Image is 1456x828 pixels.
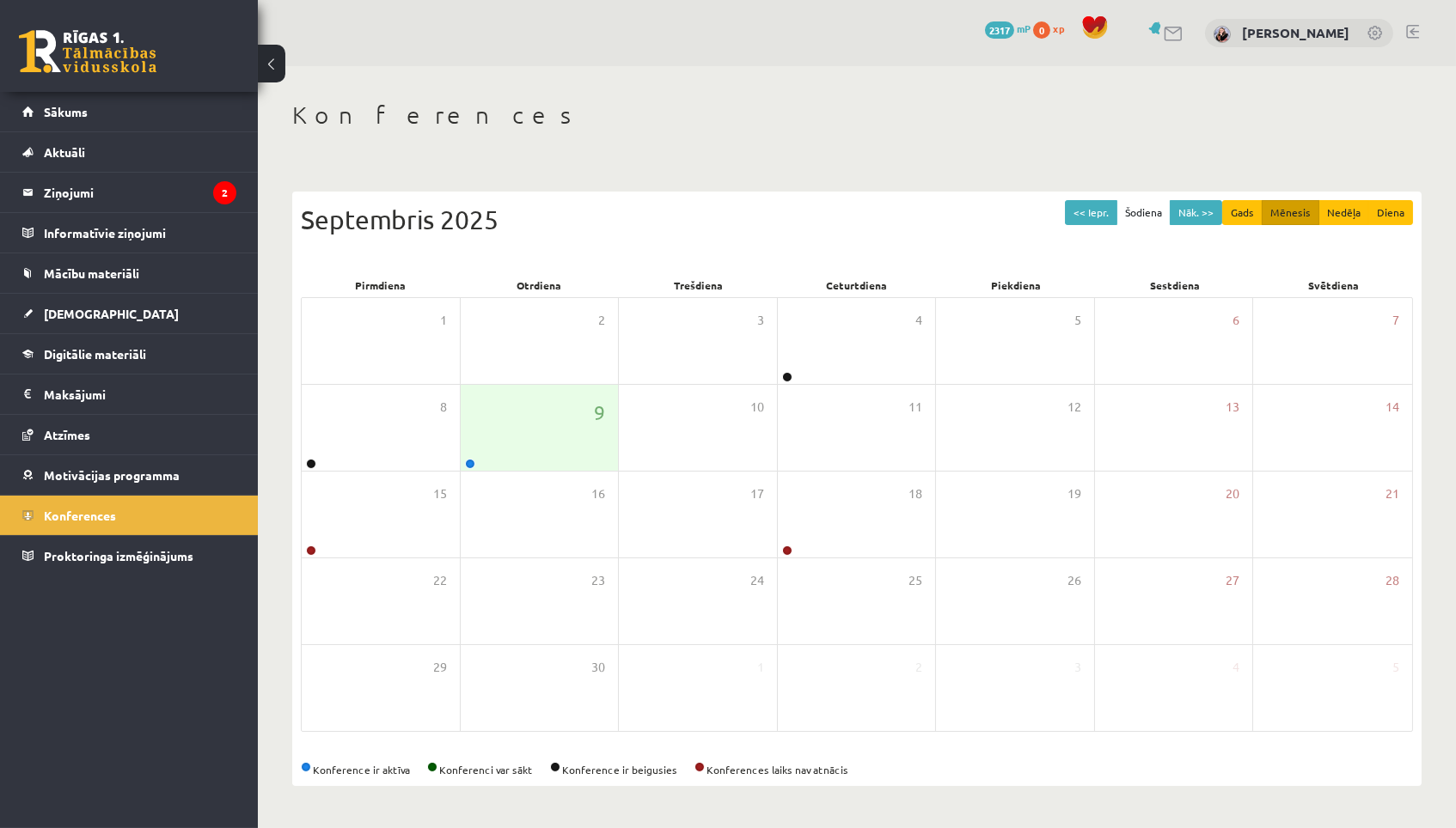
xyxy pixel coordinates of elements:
[22,132,236,172] a: Aktuāli
[22,496,236,535] a: Konferences
[44,265,139,281] span: Mācību materiāli
[22,253,236,293] a: Mācību materiāli
[619,273,778,297] div: Trešdiena
[1226,571,1239,590] span: 27
[22,334,236,374] a: Digitālie materiāli
[44,508,116,523] span: Konferences
[301,273,460,297] div: Pirmdiena
[1392,311,1399,330] span: 7
[44,104,88,119] span: Sākums
[1233,311,1239,330] span: 6
[591,484,605,503] span: 16
[598,311,605,330] span: 2
[915,658,922,677] span: 2
[757,658,764,677] span: 1
[1068,484,1081,503] span: 19
[1386,398,1399,417] span: 14
[44,374,236,414] legend: Maksājumi
[1068,571,1081,590] span: 26
[301,762,1413,777] div: Konference ir aktīva Konferenci var sākt Konference ir beigusies Konferences laiks nav atnācis
[750,571,764,590] span: 24
[908,398,922,417] span: 11
[985,21,1014,39] span: 2317
[301,200,1413,239] div: Septembris 2025
[915,311,922,330] span: 4
[433,571,447,590] span: 22
[433,484,447,503] span: 15
[1170,200,1222,225] button: Nāk. >>
[1226,398,1239,417] span: 13
[1242,24,1349,41] a: [PERSON_NAME]
[1254,273,1413,297] div: Svētdiena
[1033,21,1073,35] a: 0 xp
[908,484,922,503] span: 18
[1068,398,1081,417] span: 12
[908,571,922,590] span: 25
[22,294,236,333] a: [DEMOGRAPHIC_DATA]
[778,273,937,297] div: Ceturtdiena
[19,30,156,73] a: Rīgas 1. Tālmācības vidusskola
[22,415,236,454] a: Atzīmes
[44,173,236,212] legend: Ziņojumi
[1074,311,1081,330] span: 5
[440,398,447,417] span: 8
[1065,200,1117,225] button: << Iepr.
[594,398,605,427] span: 9
[985,21,1031,35] a: 2317 mP
[1386,571,1399,590] span: 28
[460,273,619,297] div: Otrdiena
[292,100,1422,130] h1: Konferences
[1392,658,1399,677] span: 5
[1116,200,1171,225] button: Šodiena
[44,213,236,253] legend: Informatīvie ziņojumi
[22,173,236,212] a: Ziņojumi2
[750,484,764,503] span: 17
[1233,658,1239,677] span: 4
[1222,200,1263,225] button: Gads
[44,144,85,160] span: Aktuāli
[22,455,236,495] a: Motivācijas programma
[22,536,236,575] a: Proktoringa izmēģinājums
[440,311,447,330] span: 1
[1368,200,1413,225] button: Diena
[591,571,605,590] span: 23
[44,346,146,362] span: Digitālie materiāli
[1033,21,1050,39] span: 0
[591,658,605,677] span: 30
[22,374,236,414] a: Maksājumi
[1074,658,1081,677] span: 3
[1226,484,1239,503] span: 20
[936,273,1095,297] div: Piekdiena
[1053,21,1064,35] span: xp
[44,548,193,563] span: Proktoringa izmēģinājums
[750,398,764,417] span: 10
[1214,26,1231,43] img: Evelīna Auziņa
[22,213,236,253] a: Informatīvie ziņojumi
[1386,484,1399,503] span: 21
[1095,273,1254,297] div: Sestdiena
[44,306,179,321] span: [DEMOGRAPHIC_DATA]
[22,92,236,131] a: Sākums
[213,181,236,204] i: 2
[1262,200,1319,225] button: Mēnesis
[44,427,90,442] span: Atzīmes
[44,467,180,483] span: Motivācijas programma
[1318,200,1369,225] button: Nedēļa
[757,311,764,330] span: 3
[1017,21,1031,35] span: mP
[433,658,447,677] span: 29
